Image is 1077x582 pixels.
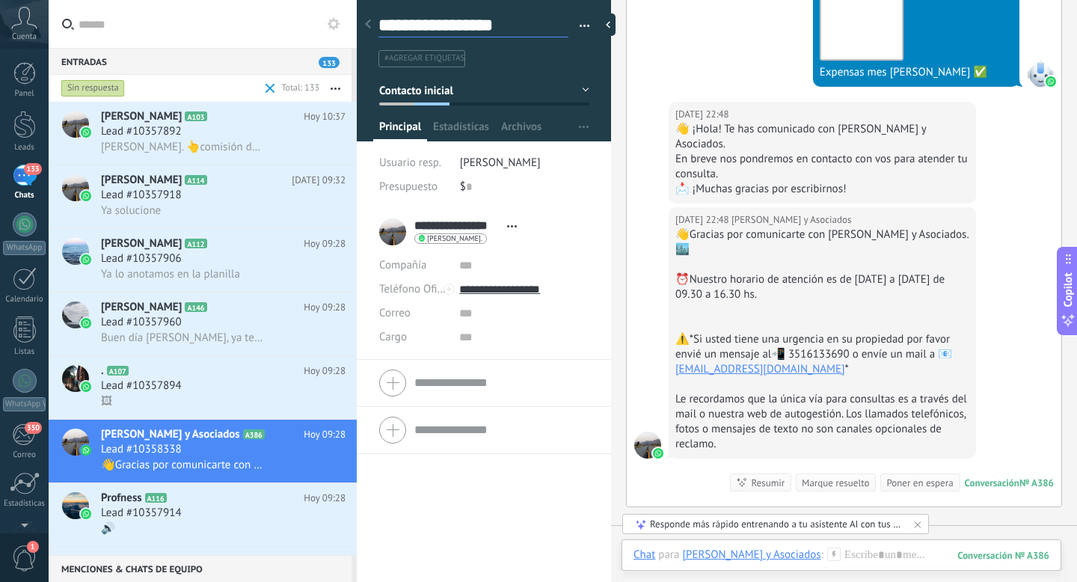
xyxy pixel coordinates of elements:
[731,212,852,227] span: Paez y Asociados
[379,331,407,343] span: Cargo
[304,491,346,506] span: Hoy 09:28
[682,548,820,561] div: Paez y Asociados
[185,239,206,248] span: A112
[384,53,464,64] span: #agregar etiquetas
[379,180,438,194] span: Presupuesto
[101,521,115,536] span: 🔊
[433,120,489,141] span: Estadísticas
[81,509,91,519] img: icon
[12,32,37,42] span: Cuenta
[49,292,357,355] a: avataricon[PERSON_NAME]A146Hoy 09:28Lead #10357960Buen día [PERSON_NAME], ya te averiguo…
[101,267,240,281] span: Ya lo anotamos en la planilla
[107,366,129,376] span: A107
[802,476,869,490] div: Marque resuelto
[3,89,46,99] div: Panel
[49,165,357,228] a: avataricon[PERSON_NAME]A114[DATE] 09:32Lead #10357918Ya solucione
[821,548,823,563] span: :
[501,120,541,141] span: Archivos
[49,48,352,75] div: Entradas
[145,493,167,503] span: A116
[304,236,346,251] span: Hoy 09:28
[101,236,182,251] span: [PERSON_NAME]
[379,151,449,175] div: Usuario resp.
[101,251,182,266] span: Lead #10357906
[675,122,969,152] div: 👋 ¡Hola! Te has comunicado con [PERSON_NAME] y Asociados.
[427,235,482,242] span: [PERSON_NAME].
[101,203,161,218] span: Ya solucione
[675,272,969,302] div: ⏰Nuestro horario de atención es de [DATE] a [DATE] de 09.30 a 16.30 hs.
[101,315,182,330] span: Lead #10357960
[650,518,903,530] div: Responde más rápido entrenando a tu asistente AI con tus fuentes de datos
[634,432,661,459] span: Paez y Asociados
[101,442,182,457] span: Lead #10358338
[675,392,969,452] div: Le recordamos que la única vía para consultas es a través del mail o nuestra web de autogestión. ...
[3,397,46,411] div: WhatsApp Whatcrm
[653,448,663,459] img: waba.svg
[49,555,352,582] div: Menciones & Chats de equipo
[601,13,616,36] div: Ocultar
[675,362,845,376] a: [EMAIL_ADDRESS][DOMAIN_NAME]
[101,109,182,124] span: [PERSON_NAME]
[49,483,357,546] a: avatariconProfnessA116Hoy 09:28Lead #10357914🔊
[27,541,39,553] span: 1
[81,127,91,138] img: icon
[379,254,448,278] div: Compañía
[675,212,731,227] div: [DATE] 22:48
[304,300,346,315] span: Hoy 09:28
[292,173,346,188] span: [DATE] 09:32
[379,282,457,296] span: Teléfono Oficina
[81,382,91,392] img: icon
[3,499,46,509] div: Estadísticas
[1046,76,1056,87] img: waba.svg
[319,75,352,102] button: Más
[243,429,265,439] span: A386
[379,156,441,170] span: Usuario resp.
[25,422,42,434] span: 350
[460,175,589,199] div: $
[61,79,125,97] div: Sin respuesta
[658,548,679,563] span: para
[101,491,142,506] span: Profness
[886,476,953,490] div: Poner en espera
[24,163,41,175] span: 133
[101,458,263,472] span: 👋Gracias por comunicarte con [PERSON_NAME] y Asociados. 🏙️ ⏰Nuestro horario de atención es de [DA...
[49,229,357,292] a: avataricon[PERSON_NAME]A112Hoy 09:28Lead #10357906Ya lo anotamos en la planilla
[3,191,46,200] div: Chats
[379,325,448,349] div: Cargo
[3,450,46,460] div: Correo
[185,111,206,121] span: A103
[751,476,785,490] div: Resumir
[101,124,182,139] span: Lead #10357892
[101,379,182,393] span: Lead #10357894
[101,554,182,569] span: [PERSON_NAME]
[1019,477,1054,489] div: № A386
[3,295,46,304] div: Calendario
[101,140,263,154] span: [PERSON_NAME]. 👆comisión de septiembre.
[675,152,969,182] div: En breve nos pondremos en contacto con vos para atender tu consulta.
[1027,60,1054,87] span: WhatsApp Business
[81,318,91,328] img: icon
[675,227,969,257] div: 👋Gracias por comunicarte con [PERSON_NAME] y Asociados. 🏙️
[49,420,357,483] a: avataricon[PERSON_NAME] y AsociadosA386Hoy 09:28Lead #10358338👋Gracias por comunicarte con [PERSO...
[3,347,46,357] div: Listas
[379,306,411,320] span: Correo
[3,241,46,255] div: WhatsApp
[101,173,182,188] span: [PERSON_NAME]
[1061,273,1076,307] span: Copilot
[379,120,421,141] span: Principal
[101,300,182,315] span: [PERSON_NAME]
[101,394,112,408] span: 🖼
[275,81,319,96] div: Total: 133
[379,175,449,199] div: Presupuesto
[101,427,240,442] span: [PERSON_NAME] y Asociados
[304,554,346,569] span: Hoy 09:28
[101,331,263,345] span: Buen día [PERSON_NAME], ya te averiguo…
[304,364,346,379] span: Hoy 09:28
[185,175,206,185] span: A114
[3,143,46,153] div: Leads
[675,182,969,197] div: 📩 ¡Muchas gracias por escribirnos!
[81,191,91,201] img: icon
[18,374,31,388] img: WhatsApp Whatcrm
[101,188,182,203] span: Lead #10357918
[49,102,357,165] a: avataricon[PERSON_NAME]A103Hoy 10:37Lead #10357892[PERSON_NAME]. 👆comisión de septiembre.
